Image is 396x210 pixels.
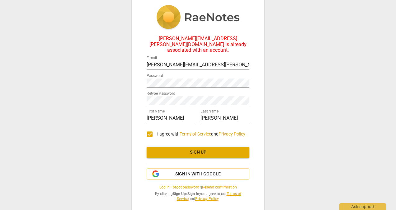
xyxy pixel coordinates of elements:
label: Retype Password [147,92,175,95]
div: Ask support [339,203,386,210]
img: 5ac2273c67554f335776073100b6d88f.svg [156,5,240,31]
a: Privacy Policy [195,197,219,201]
b: Sign Up [173,192,186,196]
a: Privacy Policy [219,131,245,136]
a: Terms of Service [180,131,211,136]
span: | | [147,185,249,190]
a: Resend confirmation [202,185,237,189]
a: Terms of Service [177,192,241,201]
label: First Name [147,109,165,113]
label: Last Name [200,109,219,113]
span: Sign up [152,149,244,155]
span: By clicking / you agree to our and . [147,191,249,202]
a: Forgot password? [171,185,201,189]
span: Sign in with Google [175,171,221,177]
button: Sign in with Google [147,168,249,180]
div: [PERSON_NAME][EMAIL_ADDRESS][PERSON_NAME][DOMAIN_NAME] is already associated with an account. [147,36,249,53]
span: I agree with and [157,131,245,136]
a: Log in [159,185,170,189]
label: E-mail [147,56,157,60]
button: Sign up [147,147,249,158]
b: Sign In [187,192,199,196]
label: Password [147,74,163,78]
